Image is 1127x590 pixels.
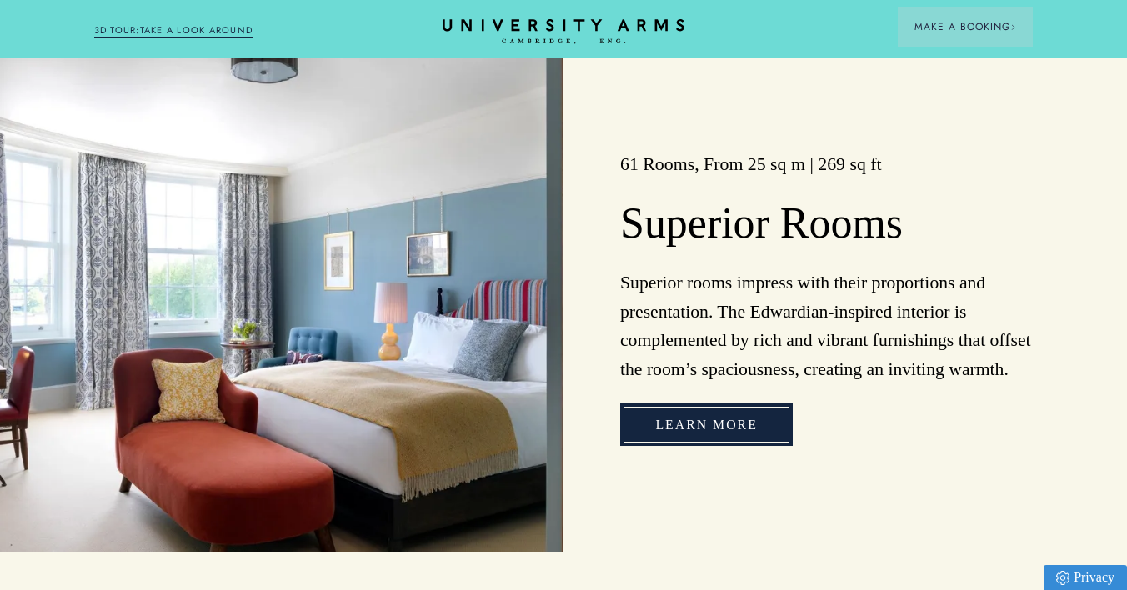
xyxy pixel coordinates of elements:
[620,403,792,446] a: Learn more
[620,268,1032,384] p: Superior rooms impress with their proportions and presentation. The Edwardian-inspired interior i...
[1044,565,1127,590] a: Privacy
[620,197,1032,249] h2: Superior Rooms
[620,152,1032,177] h3: 61 Rooms, From 25 sq m | 269 sq ft
[898,7,1033,47] button: Make a BookingArrow icon
[914,19,1016,34] span: Make a Booking
[1010,24,1016,30] img: Arrow icon
[1056,571,1069,585] img: Privacy
[443,19,684,45] a: Home
[94,23,253,38] a: 3D TOUR:TAKE A LOOK AROUND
